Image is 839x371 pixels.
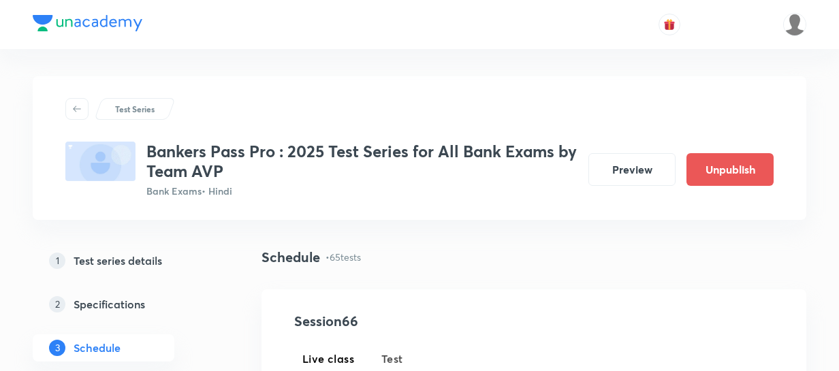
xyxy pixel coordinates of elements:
[783,13,806,36] img: Kriti
[146,142,577,181] h3: Bankers Pass Pro : 2025 Test Series for All Bank Exams by Team AVP
[659,14,680,35] button: avatar
[146,184,577,198] p: Bank Exams • Hindi
[588,153,676,186] button: Preview
[49,296,65,312] p: 2
[49,340,65,356] p: 3
[294,311,543,332] h4: Session 66
[74,296,145,312] h5: Specifications
[74,253,162,269] h5: Test series details
[686,153,774,186] button: Unpublish
[33,15,142,35] a: Company Logo
[49,253,65,269] p: 1
[74,340,121,356] h5: Schedule
[115,103,155,115] p: Test Series
[33,247,218,274] a: 1Test series details
[663,18,676,31] img: avatar
[381,351,403,367] span: Test
[65,142,136,181] img: fallback-thumbnail.png
[262,247,320,268] h4: Schedule
[302,351,354,367] span: Live class
[33,291,218,318] a: 2Specifications
[326,250,361,264] p: • 65 tests
[33,15,142,31] img: Company Logo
